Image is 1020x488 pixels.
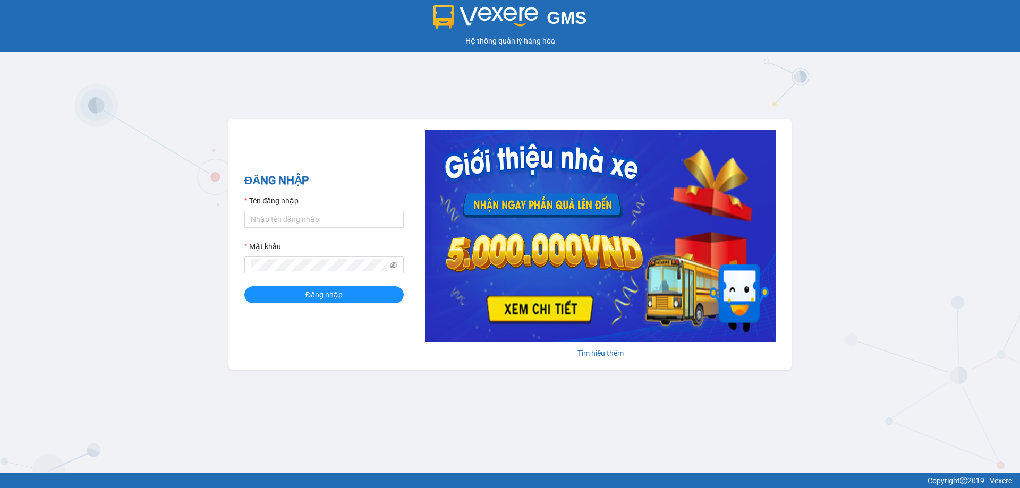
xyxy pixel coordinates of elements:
img: banner-0 [425,130,776,342]
label: Tên đăng nhập [244,195,299,207]
div: Copyright 2019 - Vexere [8,475,1012,486]
img: logo 2 [433,5,539,29]
div: Tìm hiểu thêm [425,347,776,359]
input: Tên đăng nhập [244,211,404,228]
span: copyright [960,477,967,484]
div: Hệ thống quản lý hàng hóa [3,35,1017,47]
input: Mật khẩu [251,259,388,271]
label: Mật khẩu [244,241,281,252]
a: GMS [433,16,587,24]
button: Đăng nhập [244,286,404,303]
span: GMS [547,8,586,28]
span: eye-invisible [390,261,397,269]
span: Đăng nhập [305,289,343,301]
h2: ĐĂNG NHẬP [244,172,404,190]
